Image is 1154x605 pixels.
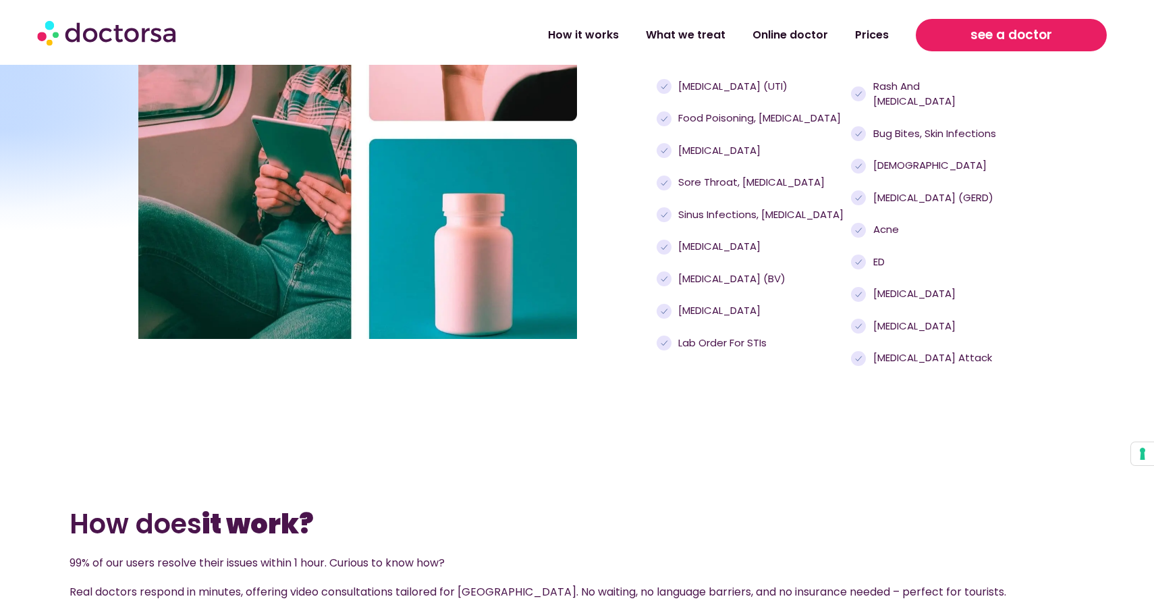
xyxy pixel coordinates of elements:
[870,190,993,206] span: [MEDICAL_DATA] (GERD)
[675,303,761,319] span: [MEDICAL_DATA]
[70,508,1085,540] h2: How does
[870,79,1004,109] span: Rash and [MEDICAL_DATA]
[870,286,956,302] span: [MEDICAL_DATA]
[916,19,1107,51] a: see a doctor
[842,20,902,51] a: Prices
[675,336,767,351] span: Lab order for STIs
[675,239,761,255] span: [MEDICAL_DATA]
[870,222,899,238] span: Acne
[534,20,632,51] a: How it works
[870,158,987,174] span: [DEMOGRAPHIC_DATA]
[870,319,956,334] span: [MEDICAL_DATA]
[657,79,844,95] a: [MEDICAL_DATA] (UTI)
[632,20,739,51] a: What we treat
[675,271,786,287] span: [MEDICAL_DATA] (BV)
[739,20,842,51] a: Online doctor
[870,255,885,270] span: ED
[657,336,844,351] a: Lab order for STIs
[70,554,1053,573] p: 99% of our users resolve their issues within 1 hour. Curious to know how?
[70,583,1053,602] p: Real doctors respond in minutes, offering video consultations tailored for [GEOGRAPHIC_DATA]. No ...
[675,207,844,223] span: Sinus infections, [MEDICAL_DATA]
[657,207,844,223] a: Sinus infections, [MEDICAL_DATA]
[1131,442,1154,465] button: Your consent preferences for tracking technologies
[675,79,788,95] span: [MEDICAL_DATA] (UTI)
[970,24,1052,46] span: see a doctor
[675,175,825,190] span: Sore throat, [MEDICAL_DATA]
[202,505,314,543] b: it work?
[301,20,902,51] nav: Menu
[675,111,841,126] span: Food poisoning, [MEDICAL_DATA]
[870,126,996,142] span: Bug bites, skin infections
[870,350,992,366] span: [MEDICAL_DATA] attack
[675,143,761,159] span: [MEDICAL_DATA]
